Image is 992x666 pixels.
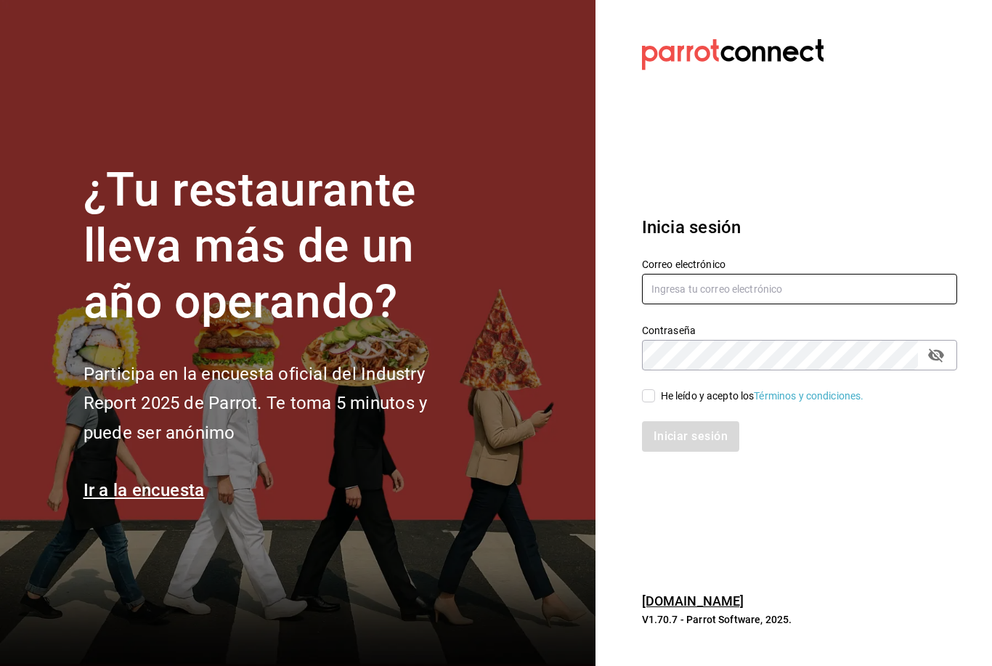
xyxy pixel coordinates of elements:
label: Contraseña [642,325,957,336]
a: [DOMAIN_NAME] [642,593,744,609]
a: Ir a la encuesta [84,480,205,500]
button: passwordField [924,343,948,367]
input: Ingresa tu correo electrónico [642,274,957,304]
h2: Participa en la encuesta oficial del Industry Report 2025 de Parrot. Te toma 5 minutos y puede se... [84,360,476,448]
p: V1.70.7 - Parrot Software, 2025. [642,612,957,627]
h1: ¿Tu restaurante lleva más de un año operando? [84,163,476,330]
h3: Inicia sesión [642,214,957,240]
label: Correo electrónico [642,259,957,269]
div: He leído y acepto los [661,389,864,404]
a: Términos y condiciones. [754,390,863,402]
